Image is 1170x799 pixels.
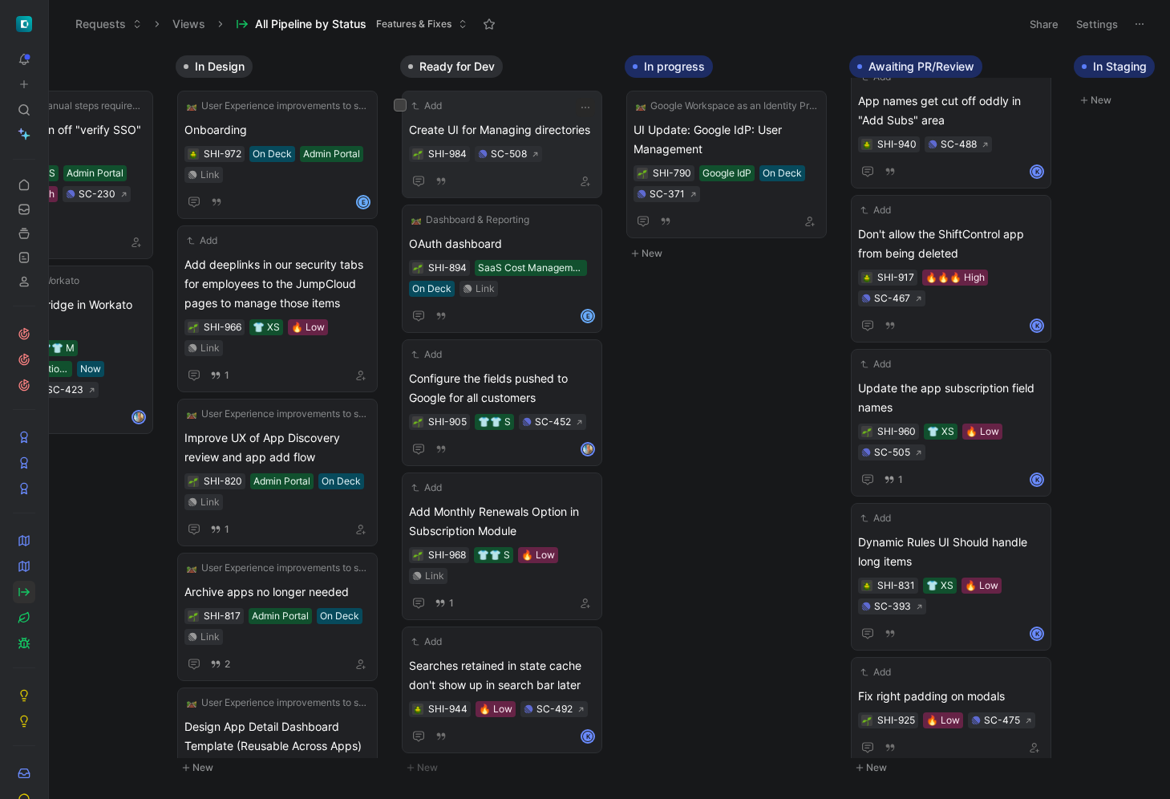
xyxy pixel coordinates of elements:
span: Ready for Dev [419,59,495,75]
div: SHI-944 [428,701,468,717]
div: K [582,731,593,742]
div: 🔥🔥🔥 High [925,270,985,286]
img: avatar [582,444,593,455]
button: New [849,758,1061,777]
div: SHI-817 [204,608,241,624]
div: 🔥 Low [926,712,960,728]
div: 🌱 [412,148,423,160]
div: On Deck [320,608,359,624]
button: 🌱 [412,416,423,428]
span: Add deeplinks in our security tabs for employees to the JumpCloud pages to manage those items [184,255,370,313]
button: Awaiting PR/Review [849,55,982,78]
div: Admin Portal [252,608,309,624]
img: 🌱 [188,323,198,333]
button: 1 [881,471,906,489]
span: Design App Detail Dashboard Template (Reusable Across Apps) [184,717,370,756]
span: OAuth dashboard [409,234,595,253]
button: 🛤️User Experience improvements to support Google workspace as an IdP [184,560,370,576]
span: Archive apps no longer needed [184,582,370,602]
button: 🪲 [861,580,872,591]
button: 🛤️Dashboard & Reporting [409,212,532,228]
div: SC-492 [536,701,573,717]
a: AddCreate UI for Managing directoriesSC-508 [402,91,602,198]
div: SHI-925 [877,712,915,728]
div: 🌱 [188,610,199,622]
span: User Experience improvements to support Google workspace as an IdP [201,406,368,422]
div: K [1031,320,1042,331]
div: 🌱 [861,715,872,726]
span: Awaiting PR/Review [868,59,974,75]
div: 🔥 Low [521,547,555,563]
img: 🛤️ [187,409,196,419]
div: SC-505 [874,444,910,460]
img: 🌱 [413,150,423,160]
button: Add [858,664,893,680]
div: SHI-894 [428,260,467,276]
div: SC-452 [535,414,571,430]
div: In progressNew [618,48,843,271]
div: SHI-960 [877,424,916,440]
button: Add [858,510,893,526]
button: In Staging [1074,55,1155,78]
button: 2 [207,655,233,673]
span: Searches retained in state cache don't show up in search bar later [409,656,595,695]
img: 🌱 [188,477,198,487]
button: 🌱 [861,426,872,437]
img: 🪲 [188,150,198,160]
img: 🛤️ [636,101,646,111]
img: 🛤️ [187,563,196,573]
img: 🛤️ [187,698,196,708]
span: Google Workspace as an Identity Provider (IdP) Integration [650,98,817,114]
a: 🛤️User Experience improvements to support Google workspace as an IdPArchive apps no longer needed... [177,553,378,681]
div: 🪲 [188,148,199,160]
button: 🛤️Google Workspace as an Identity Provider (IdP) Integration [634,98,820,114]
button: 🌱 [412,262,423,274]
span: Configure the fields pushed to Google for all customers [409,369,595,408]
img: 🌱 [862,716,872,726]
button: New [625,244,836,263]
button: In Design [176,55,253,78]
button: Add [409,480,444,496]
button: 1 [207,521,233,538]
span: 1 [225,525,229,534]
div: 🪲 [861,139,872,150]
button: 🛤️User Experience improvements to support Google workspace as an IdP [184,98,370,114]
div: 👕 XS [253,319,280,335]
span: Onboarding [184,120,370,140]
div: SC-467 [874,290,910,306]
button: 🌱 [412,550,423,561]
div: Now [80,361,101,377]
img: ShiftControl [16,16,32,32]
div: E [358,197,369,208]
img: 🪲 [862,582,872,591]
div: On Deck [763,165,802,181]
a: 🛤️User Experience improvements to support Google workspace as an IdPOnboardingOn DeckAdmin Portal... [177,91,378,219]
div: SHI-917 [877,270,914,286]
div: 👕👕 S [477,547,510,563]
button: Add [409,347,444,363]
div: 🪲 [412,704,423,715]
div: SHI-905 [428,414,467,430]
button: Ready for Dev [400,55,503,78]
div: SHI-984 [428,146,467,162]
div: Admin Portal [253,473,310,489]
button: New [400,758,612,777]
a: AddSearches retained in state cache don't show up in search bar later🔥 LowSC-492K [402,627,602,753]
a: AddAdd deeplinks in our security tabs for employees to the JumpCloud pages to manage those items👕... [177,225,378,392]
div: Google IdP [702,165,751,181]
button: Add [409,634,444,650]
div: On Deck [412,281,451,297]
span: In Design [195,59,245,75]
img: 🪲 [862,140,872,150]
div: 🌱 [188,476,199,487]
button: Add [184,233,220,249]
div: SHI-831 [877,578,915,594]
button: Views [165,12,213,36]
div: 🪲 [861,272,872,283]
button: ShiftControl [13,13,35,35]
div: K [1031,166,1042,177]
button: Add [858,202,893,218]
div: Admin Portal [67,165,123,181]
img: 🌱 [413,264,423,274]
